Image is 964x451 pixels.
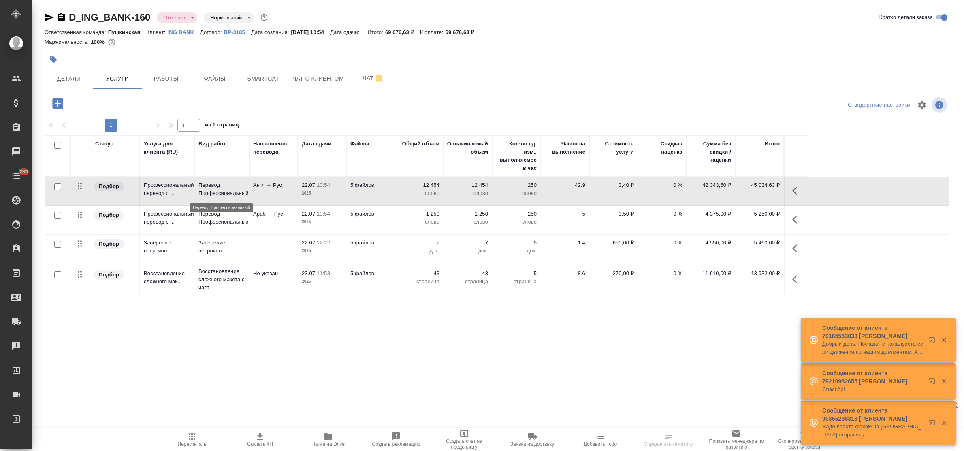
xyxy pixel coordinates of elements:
[45,39,91,45] p: Маржинальность:
[691,210,731,218] p: 4 375,00 ₽
[822,406,923,423] p: Сообщение от клиента 99365238318 [PERSON_NAME]
[765,140,780,148] div: Итого
[593,140,634,156] div: Стоимость услуги
[448,247,488,255] p: док.
[936,336,952,344] button: Закрыть
[200,29,224,35] p: Договор:
[259,12,269,23] button: Доп статусы указывают на важность/срочность заказа
[99,182,119,190] p: Подбор
[399,210,439,218] p: 1 250
[399,269,439,278] p: 43
[912,95,932,115] span: Настроить таблицу
[399,247,439,255] p: док.
[399,278,439,286] p: страница
[399,239,439,247] p: 7
[224,29,251,35] p: ВР-3185
[846,99,912,111] div: split button
[642,269,682,278] p: 0 %
[195,74,234,84] span: Файлы
[691,269,731,278] p: 11 610,00 ₽
[253,210,294,218] p: Араб → Рус
[350,210,391,218] p: 5 файлов
[924,373,943,393] button: Открыть в новой вкладке
[144,269,190,286] p: Восстановление сложного мак...
[144,210,190,226] p: Профессиональный перевод с ...
[691,140,731,164] div: Сумма без скидки / наценки
[448,218,488,226] p: слово
[302,182,317,188] p: 22.07,
[47,95,69,112] button: Добавить услугу
[91,39,107,45] p: 100%
[302,189,342,197] p: 2025
[496,278,537,286] p: страница
[302,140,331,148] div: Дата сдачи
[350,181,391,189] p: 5 файлов
[147,74,186,84] span: Работы
[49,74,88,84] span: Детали
[399,189,439,197] p: слово
[385,29,420,35] p: 69 676,63 ₽
[448,278,488,286] p: страница
[302,218,342,226] p: 2025
[244,74,283,84] span: Smartcat
[496,269,537,278] p: 5
[108,29,147,35] p: Пушкинская
[317,239,330,246] p: 12:22
[541,265,589,294] td: 8.6
[204,12,254,23] div: Отменен
[642,239,682,247] p: 0 %
[292,74,344,84] span: Чат с клиентом
[302,239,317,246] p: 22.07,
[496,189,537,197] p: слово
[302,247,342,255] p: 2025
[691,239,731,247] p: 4 550,00 ₽
[399,218,439,226] p: слово
[448,269,488,278] p: 43
[448,239,488,247] p: 7
[787,181,807,201] button: Показать кнопки
[496,210,537,218] p: 250
[251,29,291,35] p: Дата создания:
[642,181,682,189] p: 0 %
[447,140,488,156] div: Оплачиваемый объем
[822,369,923,385] p: Сообщение от клиента 79210982655 [PERSON_NAME]
[496,247,537,255] p: док.
[448,189,488,197] p: слово
[2,166,30,186] a: 289
[446,29,480,35] p: 69 676,63 ₽
[95,140,113,148] div: Статус
[224,28,251,35] a: ВР-3185
[107,37,117,47] button: 0.00 RUB;
[98,74,137,84] span: Услуги
[253,181,294,189] p: Англ → Рус
[822,385,923,393] p: Спасибо!
[822,324,923,340] p: Сообщение от клиента 79165553033 [PERSON_NAME]
[45,51,62,68] button: Добавить тэг
[448,210,488,218] p: 1 250
[291,29,330,35] p: [DATE] 10:54
[787,210,807,229] button: Показать кнопки
[642,210,682,218] p: 0 %
[144,181,190,197] p: Профессиональный перевод с ...
[15,168,33,176] span: 289
[367,29,385,35] p: Итого:
[420,29,446,35] p: К оплате:
[69,12,150,23] a: D_ING_BANK-160
[354,73,392,83] span: Чат
[350,140,369,148] div: Файлы
[198,140,226,148] div: Вид работ
[99,211,119,219] p: Подбор
[302,211,317,217] p: 22.07,
[545,140,585,156] div: Часов на выполнение
[144,239,190,255] p: Заверение несрочно
[317,211,330,217] p: 10:54
[168,28,200,35] a: ING BANK
[205,120,239,132] span: из 1 страниц
[642,140,682,156] div: Скидка / наценка
[350,269,391,278] p: 5 файлов
[168,29,200,35] p: ING BANK
[879,13,933,21] span: Кратко детали заказа
[99,271,119,279] p: Подбор
[739,210,780,218] p: 5 250,00 ₽
[932,97,949,113] span: Посмотреть информацию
